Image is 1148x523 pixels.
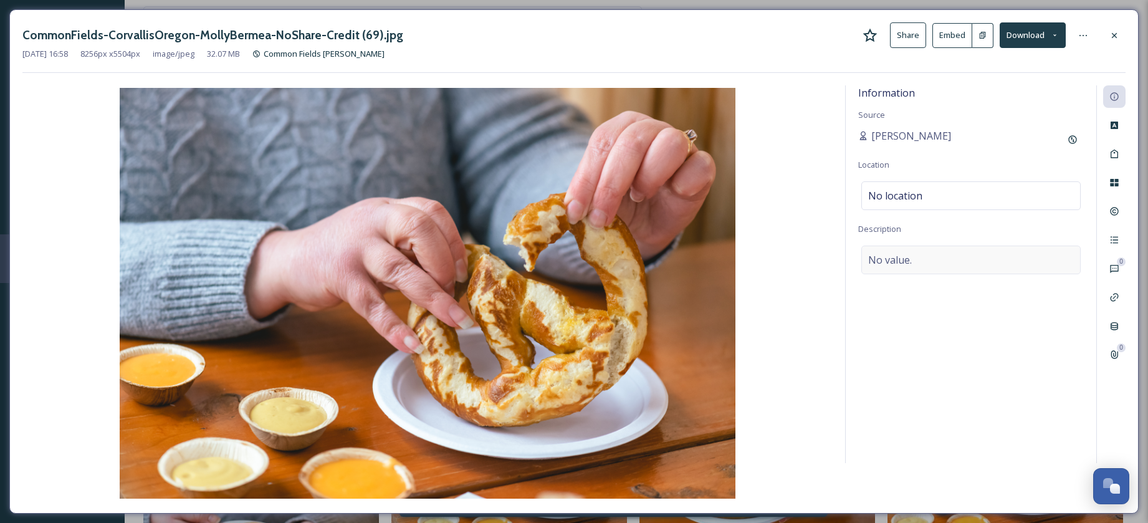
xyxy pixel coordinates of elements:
[932,23,972,48] button: Embed
[264,48,385,59] span: Common Fields [PERSON_NAME]
[153,48,194,60] span: image/jpeg
[80,48,140,60] span: 8256 px x 5504 px
[858,86,915,100] span: Information
[858,159,889,170] span: Location
[1117,343,1126,352] div: 0
[1117,257,1126,266] div: 0
[22,48,68,60] span: [DATE] 16:58
[871,128,951,143] span: [PERSON_NAME]
[22,26,403,44] h3: CommonFields-CorvallisOregon-MollyBermea-NoShare-Credit (69).jpg
[1000,22,1066,48] button: Download
[22,88,833,499] img: CommonFields-CorvallisOregon-MollyBermea-NoShare-Credit%20%2869%29.jpg
[890,22,926,48] button: Share
[868,188,922,203] span: No location
[858,109,885,120] span: Source
[868,252,912,267] span: No value.
[858,223,901,234] span: Description
[207,48,240,60] span: 32.07 MB
[1093,468,1129,504] button: Open Chat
